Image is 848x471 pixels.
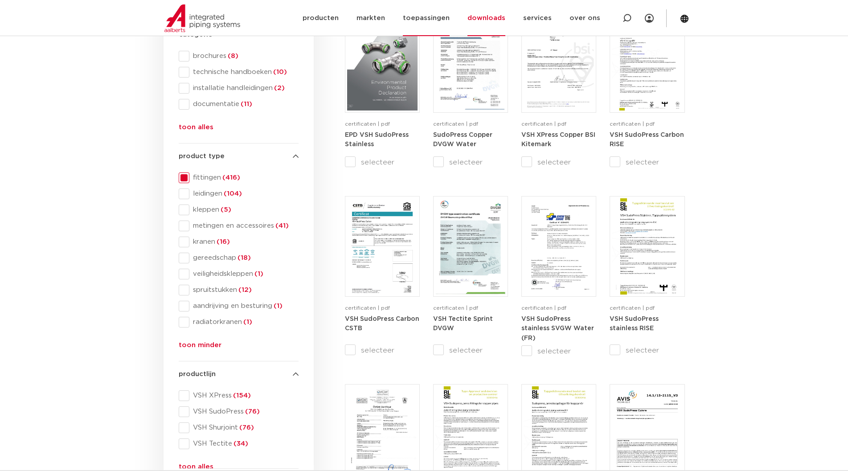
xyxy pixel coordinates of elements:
[226,53,238,59] span: (8)
[189,68,299,77] span: technische handboeken
[189,84,299,93] span: installatie handleidingen
[610,131,684,148] a: VSH SudoPress Carbon RISE
[179,406,299,417] div: VSH SudoPress(76)
[179,51,299,61] div: brochures(8)
[272,303,283,309] span: (1)
[179,237,299,247] div: kranen(16)
[189,318,299,327] span: radiatorkranen
[273,85,285,91] span: (2)
[189,302,299,311] span: aandrijving en besturing
[433,305,478,311] span: certificaten | pdf
[179,390,299,401] div: VSH XPress(154)
[610,132,684,148] strong: VSH SudoPress Carbon RISE
[179,67,299,78] div: technische handboeken(10)
[179,188,299,199] div: leidingen(104)
[612,14,682,111] img: VSH_SudoPress_Carbon_RISE_12-54mm-1-pdf.jpg
[272,69,287,75] span: (10)
[189,407,299,416] span: VSH SudoPress
[435,198,506,295] img: DVGW_DW_8511BU0144_Tectite_Sprint-1-pdf.jpg
[189,423,299,432] span: VSH Shurjoint
[189,205,299,214] span: kleppen
[345,345,420,356] label: selecteer
[189,439,299,448] span: VSH Tectite
[242,319,252,325] span: (1)
[232,392,251,399] span: (154)
[433,315,493,332] a: VSH Tectite Sprint DVGW
[521,132,595,148] strong: VSH XPress Copper BSI Kitemark
[236,254,251,261] span: (18)
[237,287,252,293] span: (12)
[179,340,221,354] button: toon minder
[521,131,595,148] a: VSH XPress Copper BSI Kitemark
[433,345,508,356] label: selecteer
[179,99,299,110] div: documentatie(11)
[244,408,260,415] span: (76)
[345,315,419,332] a: VSH SudoPress Carbon CSTB
[232,440,248,447] span: (34)
[189,254,299,262] span: gereedschap
[610,121,655,127] span: certificaten | pdf
[215,238,230,245] span: (16)
[612,198,682,295] img: RISE_SC2191-12_SudoPress_stainless_steel_system_15-54mm_SE_02-07-2023-1-pdf.jpg
[179,422,299,433] div: VSH Shurjoint(76)
[610,345,684,356] label: selecteer
[524,14,594,111] img: XPress_Koper_BSI_KM789225-1-pdf.jpg
[179,151,299,162] h4: product type
[222,190,242,197] span: (104)
[435,14,506,111] img: SudoPress_Koper_DVGW_Water_20210220-1-pdf.jpg
[179,269,299,279] div: veiligheidskleppen(1)
[189,173,299,182] span: fittingen
[274,222,289,229] span: (41)
[521,346,596,356] label: selecteer
[189,238,299,246] span: kranen
[179,205,299,215] div: kleppen(5)
[253,270,263,277] span: (1)
[179,317,299,328] div: radiatorkranen(1)
[521,315,594,341] a: VSH SudoPress stainless SVGW Water (FR)
[189,189,299,198] span: leidingen
[521,121,566,127] span: certificaten | pdf
[179,172,299,183] div: fittingen(416)
[347,198,418,295] img: CSTB-Certificat-QB-08-AALBERTS-VSH-SUDOPRESS-CARBON-AL-HILVERSUM-pdf.jpg
[345,131,409,148] a: EPD VSH SudoPress Stainless
[521,157,596,168] label: selecteer
[189,52,299,61] span: brochures
[189,286,299,295] span: spruitstukken
[179,369,299,380] h4: productlijn
[345,157,420,168] label: selecteer
[179,301,299,311] div: aandrijving en besturing(1)
[239,101,252,107] span: (11)
[189,270,299,279] span: veiligheidskleppen
[219,206,231,213] span: (5)
[610,305,655,311] span: certificaten | pdf
[179,122,213,136] button: toon alles
[433,131,492,148] a: SudoPress Copper DVGW Water
[179,83,299,94] div: installatie handleidingen(2)
[521,305,566,311] span: certificaten | pdf
[345,305,390,311] span: certificaten | pdf
[433,132,492,148] strong: SudoPress Copper DVGW Water
[433,157,508,168] label: selecteer
[345,132,409,148] strong: EPD VSH SudoPress Stainless
[179,285,299,295] div: spruitstukken(12)
[179,253,299,263] div: gereedschap(18)
[433,121,478,127] span: certificaten | pdf
[347,14,418,111] img: EPD-VSH-SudoPress-Stainless-1-pdf.jpg
[189,391,299,400] span: VSH XPress
[524,198,594,295] img: VSH_SudoPress_RVS_SVGW_Water_15-108mm_FR-1-pdf.jpg
[179,438,299,449] div: VSH Tectite(34)
[179,221,299,231] div: metingen en accessoires(41)
[610,315,659,332] a: VSH SudoPress stainless RISE
[345,121,390,127] span: certificaten | pdf
[610,157,684,168] label: selecteer
[221,174,240,181] span: (416)
[189,100,299,109] span: documentatie
[238,424,254,431] span: (76)
[189,221,299,230] span: metingen en accessoires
